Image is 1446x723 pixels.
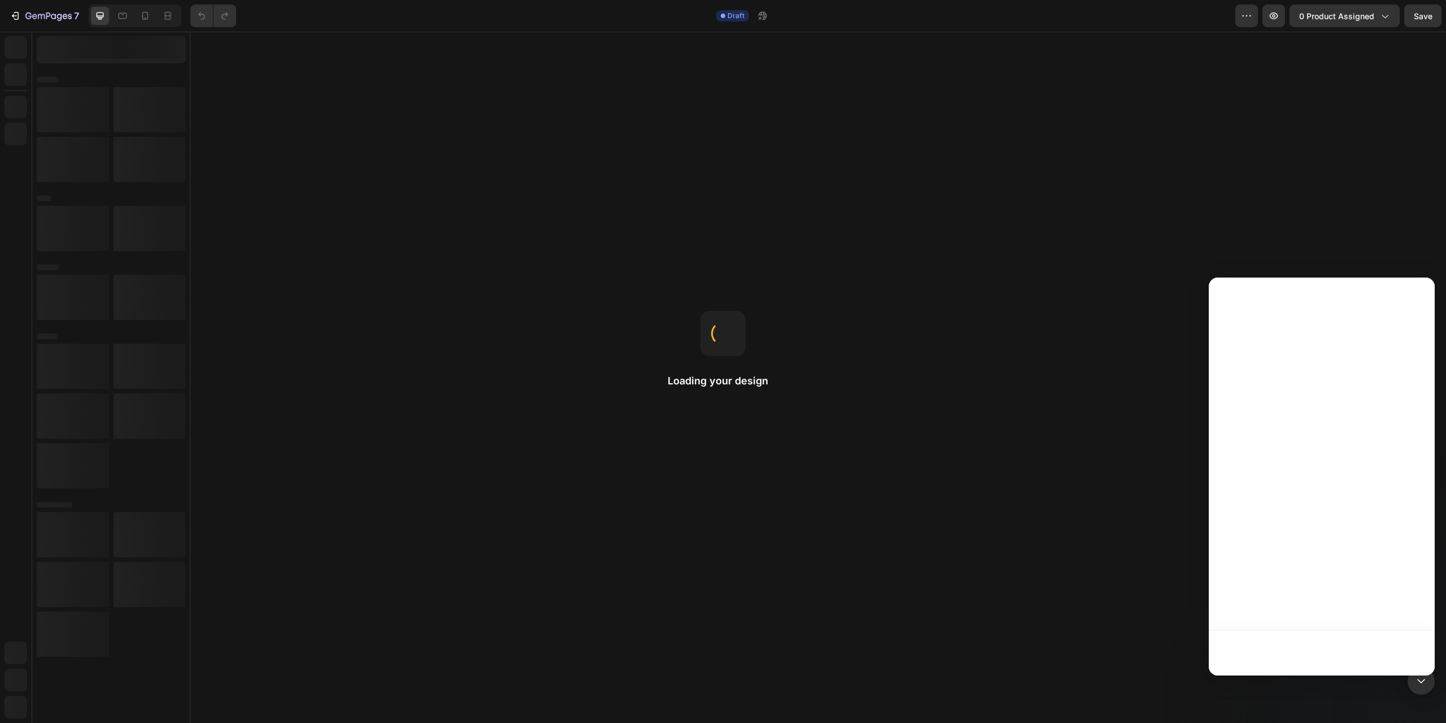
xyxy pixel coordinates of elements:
button: Save [1404,5,1441,27]
span: Save [1414,11,1432,21]
span: Draft [728,11,744,21]
p: 7 [74,9,79,23]
span: 0 product assigned [1299,10,1374,22]
button: 7 [5,5,84,27]
div: Open Intercom Messenger [1408,668,1435,695]
button: 0 product assigned [1290,5,1400,27]
div: Undo/Redo [190,5,236,27]
h2: Loading your design [668,374,778,388]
